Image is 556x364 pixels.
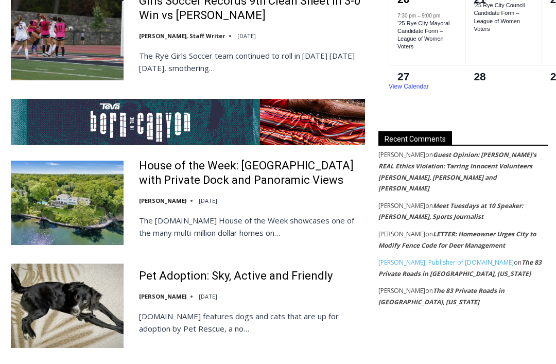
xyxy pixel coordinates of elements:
[260,1,486,100] div: "The first chef I interviewed talked about coming to [GEOGRAPHIC_DATA] from [GEOGRAPHIC_DATA] in ...
[378,285,548,307] footer: on
[120,87,125,97] div: 6
[378,229,548,251] footer: on
[269,102,477,126] span: Intern @ [DOMAIN_NAME]
[108,87,113,97] div: 4
[378,201,425,210] span: [PERSON_NAME]
[139,310,365,335] p: [DOMAIN_NAME] features dogs and cats that are up for adoption by Pet Rescue, a no…
[378,258,514,267] a: [PERSON_NAME], Publisher of [DOMAIN_NAME]
[139,197,186,204] a: [PERSON_NAME]
[237,32,256,40] time: [DATE]
[378,230,536,250] a: LETTER: Homeowner Urges City to Modify Fence Code for Deer Management
[11,161,124,245] img: House of the Week: Historic Rye Waterfront Estate with Private Dock and Panoramic Views
[397,71,409,82] time: 27
[248,100,499,128] a: Intern @ [DOMAIN_NAME]
[139,269,333,284] a: Pet Adoption: Sky, Active and Friendly
[378,131,452,145] span: Recent Comments
[11,264,124,348] img: Pet Adoption: Sky, Active and Friendly
[139,32,225,40] a: [PERSON_NAME], Staff Writer
[378,230,425,238] span: [PERSON_NAME]
[474,71,485,82] time: 28
[378,286,425,295] span: [PERSON_NAME]
[115,87,118,97] div: /
[199,292,217,300] time: [DATE]
[139,159,365,188] a: House of the Week: [GEOGRAPHIC_DATA] with Private Dock and Panoramic Views
[378,201,523,221] a: Meet Tuesdays at 10 Speaker: [PERSON_NAME], Sports Journalist
[378,286,505,306] a: The 83 Private Roads in [GEOGRAPHIC_DATA], [US_STATE]
[389,83,429,91] a: View Calendar
[1,102,154,128] a: [PERSON_NAME] Read Sanctuary Fall Fest: [DATE]
[378,150,425,159] span: [PERSON_NAME]
[139,292,186,300] a: [PERSON_NAME]
[199,197,217,204] time: [DATE]
[378,149,548,194] footer: on
[8,103,137,127] h4: [PERSON_NAME] Read Sanctuary Fall Fest: [DATE]
[139,214,365,239] p: The [DOMAIN_NAME] House of the Week showcases one of the many multi-million dollar homes on…
[139,49,365,74] p: The Rye Girls Soccer team continued to roll in [DATE] [DATE][DATE], smothering…
[378,257,548,279] footer: on
[378,258,542,278] a: The 83 Private Roads in [GEOGRAPHIC_DATA], [US_STATE]
[108,30,138,84] div: Live Music
[378,150,536,193] a: Guest Opinion: [PERSON_NAME]’s REAL Ethics Violation: Tarring Innocent Volunteers [PERSON_NAME], ...
[378,200,548,222] footer: on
